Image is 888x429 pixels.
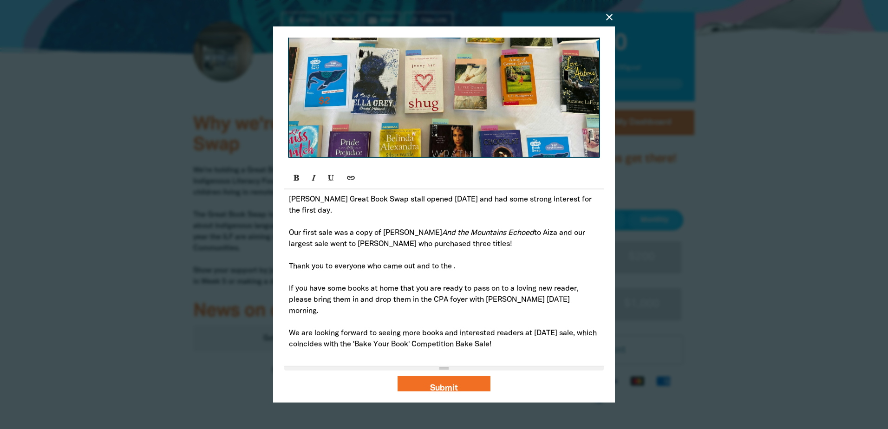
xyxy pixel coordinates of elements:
div: resize [284,366,604,370]
button: Link (CTRL+K) [343,171,359,185]
p: [PERSON_NAME] Great Book Swap stall opened [DATE] and had some strong interest for the first day. [289,194,599,216]
button: Bold (CTRL+B) [289,171,305,185]
i: And the Mountains Echoed [442,230,534,236]
button: Underline (CTRL+U) [323,171,339,185]
p: If you have some books at home that you are ready to pass on to a loving new reader, please bring... [289,283,599,317]
p: Our first sale was a copy of [PERSON_NAME] to Aiza and our largest sale went to [PERSON_NAME] who... [289,227,599,250]
button: Submit [398,376,490,401]
button: Italic (CTRL+I) [306,171,322,185]
button: close [604,12,615,23]
p: Thank you to everyone who came out and to the . [289,261,599,272]
p: We are looking forward to seeing more books and interested readers at [DATE] sale, which coincide... [289,328,599,350]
